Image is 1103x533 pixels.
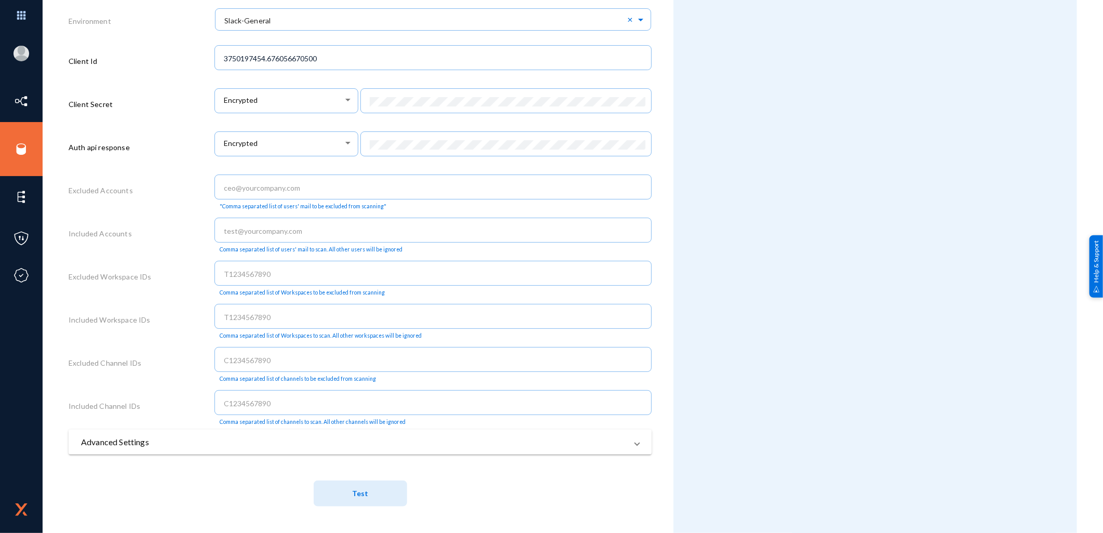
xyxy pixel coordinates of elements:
[220,332,422,339] mat-hint: Comma separated list of Workspaces to scan. All other workspaces will be ignored
[1089,235,1103,298] div: Help & Support
[224,356,646,365] input: C1234567890
[352,489,368,498] span: Test
[14,141,29,157] img: icon-sources.svg
[220,246,402,253] mat-hint: Comma separated list of users' mail to scan. All other users will be ignored
[14,231,29,246] img: icon-policies.svg
[69,56,97,66] label: Client Id
[14,268,29,283] img: icon-compliance.svg
[69,401,140,411] label: Included Channel IDs
[224,226,646,236] input: test@yourcompany.com
[220,376,376,382] mat-hint: Comma separated list of channels to be excluded from scanning
[69,357,141,368] label: Excluded Channel IDs
[224,399,646,408] input: C1234567890
[220,289,385,296] mat-hint: Comma separated list of Workspaces to be excluded from scanning
[224,313,646,322] input: T1234567890
[6,4,37,26] img: app launcher
[14,94,29,109] img: icon-inventory.svg
[69,430,652,455] mat-expansion-panel-header: Advanced Settings
[224,270,646,279] input: T1234567890
[1093,286,1100,292] img: help_support.svg
[224,183,646,193] input: ceo@yourcompany.com
[224,139,258,148] span: Encrypted
[627,15,636,24] span: Clear all
[224,96,258,105] span: Encrypted
[314,481,407,507] button: Test
[220,419,406,425] mat-hint: Comma separated list of channels to scan. All other channels will be ignored
[69,185,133,196] label: Excluded Accounts
[69,271,152,282] label: Excluded Workspace IDs
[81,436,627,448] mat-panel-title: Advanced Settings
[69,16,111,26] label: Environment
[69,99,113,110] label: Client Secret
[14,189,29,205] img: icon-elements.svg
[69,314,151,325] label: Included Workspace IDs
[220,203,386,210] mat-hint: "Comma separated list of users' mail to be excluded from scanning"
[69,142,130,153] label: Auth api response
[69,228,132,239] label: Included Accounts
[14,46,29,61] img: blank-profile-picture.png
